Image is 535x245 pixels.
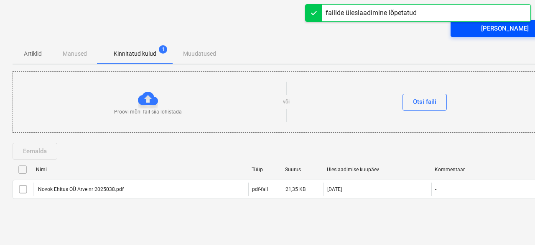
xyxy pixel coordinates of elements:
[252,186,268,192] font: pdf-fail
[283,99,290,105] font: või
[326,9,417,17] font: failide üleslaadimine lõpetatud
[114,50,156,57] font: Kinnitatud kulud
[38,186,124,192] font: Novok Ehitus OÜ Arve nr 2025038.pdf
[481,25,529,32] font: [PERSON_NAME]
[327,186,342,192] font: [DATE]
[285,186,306,192] font: 21,35 KB
[435,186,436,192] font: -
[162,46,165,52] font: 1
[413,98,436,106] font: Otsi faili
[36,167,47,173] font: Nimi
[24,50,42,57] font: Artiklid
[285,167,301,173] font: Suurus
[252,167,263,173] font: Tüüp
[435,167,465,173] font: Kommentaar
[327,167,379,173] font: Üleslaadimise kuupäev
[114,109,182,115] font: Proovi mõni fail siia lohistada
[403,94,447,111] button: Otsi faili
